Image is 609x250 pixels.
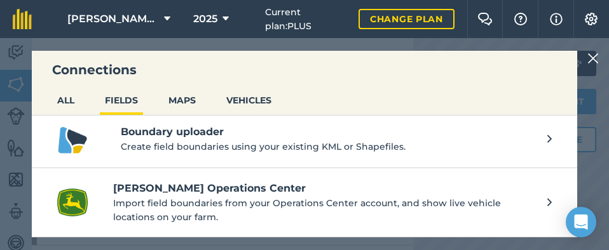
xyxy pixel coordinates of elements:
[265,5,348,34] span: Current plan : PLUS
[32,168,577,238] a: John Deere Operations Center logo[PERSON_NAME] Operations CenterImport field boundaries from your...
[550,11,563,27] img: svg+xml;base64,PHN2ZyB4bWxucz0iaHR0cDovL3d3dy53My5vcmcvMjAwMC9zdmciIHdpZHRoPSIxNyIgaGVpZ2h0PSIxNy...
[566,207,596,237] div: Open Intercom Messenger
[113,196,535,225] p: Import field boundaries from your Operations Center account, and show live vehicle locations on y...
[121,140,535,154] p: Create field boundaries using your existing KML or Shapefiles.
[477,13,493,25] img: Two speech bubbles overlapping with the left bubble in the forefront
[221,88,277,112] button: VEHICLES
[163,88,201,112] button: MAPS
[67,11,159,27] span: [PERSON_NAME] Farm
[587,51,599,66] img: svg+xml;base64,PHN2ZyB4bWxucz0iaHR0cDovL3d3dy53My5vcmcvMjAwMC9zdmciIHdpZHRoPSIyMiIgaGVpZ2h0PSIzMC...
[113,181,535,196] h4: [PERSON_NAME] Operations Center
[100,88,143,112] button: FIELDS
[584,13,599,25] img: A cog icon
[57,187,88,218] img: John Deere Operations Center logo
[57,124,88,155] img: Boundary uploader logo
[13,9,32,29] img: fieldmargin Logo
[32,61,577,79] h3: Connections
[513,13,528,25] img: A question mark icon
[193,11,217,27] span: 2025
[359,9,455,29] a: Change plan
[121,124,535,140] h4: Boundary uploader
[32,112,577,168] a: Boundary uploader logoBoundary uploaderCreate field boundaries using your existing KML or Shapefi...
[52,88,79,112] button: ALL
